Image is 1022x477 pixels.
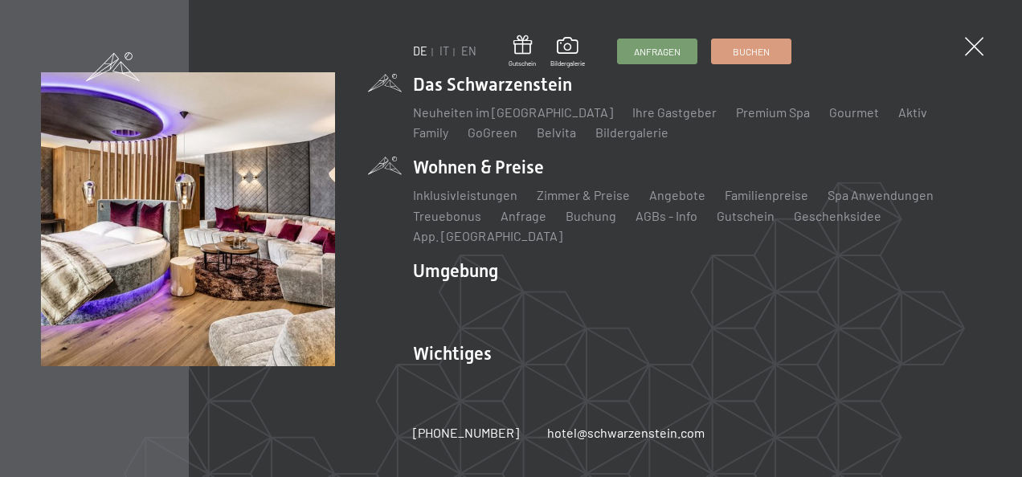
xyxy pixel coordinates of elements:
a: Anfrage [501,208,546,223]
a: Familienpreise [725,187,808,202]
span: Bildergalerie [550,59,585,68]
a: Aktiv [898,104,927,120]
a: Inklusivleistungen [413,187,517,202]
a: IT [439,44,449,58]
a: DE [413,44,427,58]
span: Gutschein [509,59,536,68]
a: [PHONE_NUMBER] [413,424,519,442]
a: Zimmer & Preise [537,187,630,202]
a: Buchen [712,39,791,63]
span: Anfragen [634,45,681,59]
a: Buchung [566,208,616,223]
a: GoGreen [468,124,517,140]
a: Belvita [537,124,576,140]
a: Premium Spa [736,104,810,120]
a: Ihre Gastgeber [632,104,717,120]
a: Bildergalerie [550,37,585,67]
a: Angebote [649,187,705,202]
span: Buchen [733,45,770,59]
a: Geschenksidee [794,208,881,223]
a: App. [GEOGRAPHIC_DATA] [413,228,562,243]
a: hotel@schwarzenstein.com [547,424,705,442]
a: AGBs - Info [636,208,697,223]
a: Treuebonus [413,208,481,223]
a: Neuheiten im [GEOGRAPHIC_DATA] [413,104,613,120]
span: [PHONE_NUMBER] [413,425,519,440]
a: EN [461,44,476,58]
a: Family [413,124,448,140]
a: Gourmet [829,104,879,120]
a: Anfragen [618,39,697,63]
a: Gutschein [509,35,536,68]
img: Wellnesshotel Südtirol SCHWARZENSTEIN - Wellnessurlaub in den Alpen, Wandern und Wellness [41,72,335,366]
a: Spa Anwendungen [828,187,934,202]
a: Gutschein [717,208,775,223]
a: Bildergalerie [595,124,668,140]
